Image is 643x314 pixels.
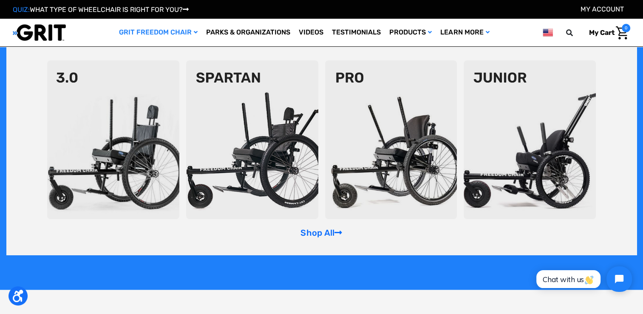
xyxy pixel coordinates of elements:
span: Phone Number [140,35,186,43]
a: Cart with 0 items [583,24,630,42]
img: junior-chair.png [464,60,596,219]
span: QUIZ: [13,6,30,14]
a: Account [581,5,624,13]
a: QUIZ:WHAT TYPE OF WHEELCHAIR IS RIGHT FOR YOU? [13,6,189,14]
a: Testimonials [328,19,385,46]
a: GRIT Freedom Chair [115,19,202,46]
input: Search [570,24,583,42]
span: 0 [622,24,630,32]
iframe: Tidio Chat [527,259,639,299]
img: 3point0.png [47,60,179,219]
img: spartan2.png [186,60,318,219]
a: Videos [295,19,328,46]
a: Parks & Organizations [202,19,295,46]
img: Cart [616,26,628,40]
a: Products [385,19,436,46]
span: My Cart [589,29,615,37]
img: us.png [543,27,553,38]
a: Shop All [300,228,342,238]
a: Learn More [436,19,493,46]
img: pro-chair.png [325,60,457,219]
img: GRIT All-Terrain Wheelchair and Mobility Equipment [13,24,66,41]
